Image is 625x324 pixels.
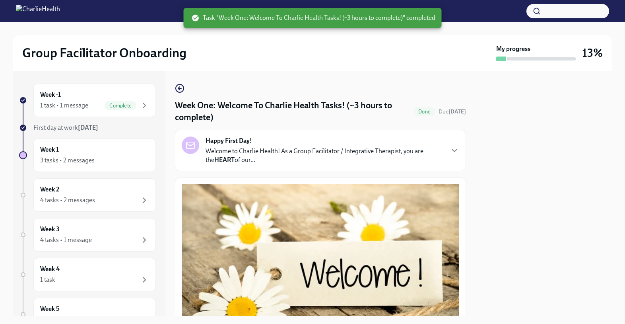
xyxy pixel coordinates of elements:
[40,225,60,234] h6: Week 3
[19,139,156,172] a: Week 13 tasks • 2 messages
[40,275,55,284] div: 1 task
[40,265,60,273] h6: Week 4
[582,46,603,60] h3: 13%
[439,108,466,115] span: Due
[206,137,252,145] strong: Happy First Day!
[19,84,156,117] a: Week -11 task • 1 messageComplete
[175,100,410,123] h4: Week One: Welcome To Charlie Health Tasks! (~3 hours to complete)
[33,124,98,131] span: First day at work
[40,101,88,110] div: 1 task • 1 message
[40,315,55,324] div: 1 task
[214,156,235,164] strong: HEART
[78,124,98,131] strong: [DATE]
[496,45,530,53] strong: My progress
[206,147,443,164] p: Welcome to Charlie Health! As a Group Facilitator / Integrative Therapist, you are the of our...
[105,103,136,109] span: Complete
[19,178,156,212] a: Week 24 tasks • 2 messages
[19,258,156,291] a: Week 41 task
[40,156,95,165] div: 3 tasks • 2 messages
[439,108,466,115] span: September 15th, 2025 10:00
[40,196,95,205] div: 4 tasks • 2 messages
[19,218,156,252] a: Week 34 tasks • 1 message
[448,108,466,115] strong: [DATE]
[413,109,435,115] span: Done
[40,236,92,244] div: 4 tasks • 1 message
[192,14,435,22] span: Task "Week One: Welcome To Charlie Health Tasks! (~3 hours to complete)" completed
[40,304,60,313] h6: Week 5
[22,45,186,61] h2: Group Facilitator Onboarding
[19,123,156,132] a: First day at work[DATE]
[40,145,59,154] h6: Week 1
[16,5,60,18] img: CharlieHealth
[40,185,59,194] h6: Week 2
[40,90,61,99] h6: Week -1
